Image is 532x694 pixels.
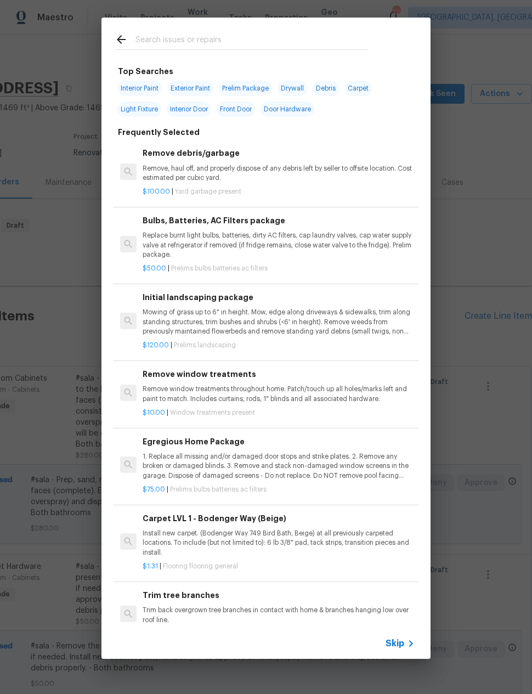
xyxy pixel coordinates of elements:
p: Trim back overgrown tree branches in contact with home & branches hanging low over roof line. [143,606,415,624]
span: $10.00 [143,409,165,416]
p: | [143,408,415,417]
span: Light Fixture [117,101,161,117]
h6: Egregious Home Package [143,436,415,448]
span: Door Hardware [261,101,314,117]
h6: Remove debris/garbage [143,147,415,159]
span: $50.00 [143,265,166,272]
p: | [143,187,415,196]
p: Remove, haul off, and properly dispose of any debris left by seller to offsite location. Cost est... [143,164,415,183]
p: 1. Replace all missing and/or damaged door stops and strike plates. 2. Remove any broken or damag... [143,452,415,480]
h6: Initial landscaping package [143,291,415,303]
span: Skip [386,638,404,649]
h6: Remove window treatments [143,368,415,380]
span: Interior Door [167,101,211,117]
p: Remove window treatments throughout home. Patch/touch up all holes/marks left and paint to match.... [143,385,415,403]
span: Exterior Paint [167,81,213,96]
h6: Frequently Selected [118,126,200,138]
p: | [143,562,415,571]
span: $120.00 [143,342,169,348]
p: | [143,485,415,494]
span: Carpet [344,81,372,96]
h6: Top Searches [118,65,173,77]
p: Replace burnt light bulbs, batteries, dirty AC filters, cap laundry valves, cap water supply valv... [143,231,415,259]
span: Window treatments present [170,409,255,416]
span: Yard garbage present [175,188,241,195]
span: Prelims landscaping [174,342,236,348]
span: Prelim Package [219,81,272,96]
h6: Trim tree branches [143,589,415,601]
span: Prelims bulbs batteries ac filters [170,486,267,493]
p: | [143,264,415,273]
input: Search issues or repairs [135,33,368,49]
p: Install new carpet. (Bodenger Way 749 Bird Bath, Beige) at all previously carpeted locations. To ... [143,529,415,557]
span: Drywall [278,81,307,96]
h6: Bulbs, Batteries, AC Filters package [143,215,415,227]
span: $1.31 [143,563,158,569]
span: Debris [313,81,339,96]
span: $75.00 [143,486,165,493]
span: $100.00 [143,188,170,195]
p: Mowing of grass up to 6" in height. Mow, edge along driveways & sidewalks, trim along standing st... [143,308,415,336]
span: Prelims bulbs batteries ac filters [171,265,268,272]
p: | [143,341,415,350]
span: Front Door [217,101,255,117]
span: Interior Paint [117,81,162,96]
h6: Carpet LVL 1 - Bodenger Way (Beige) [143,512,415,524]
span: Flooring flooring general [163,563,238,569]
